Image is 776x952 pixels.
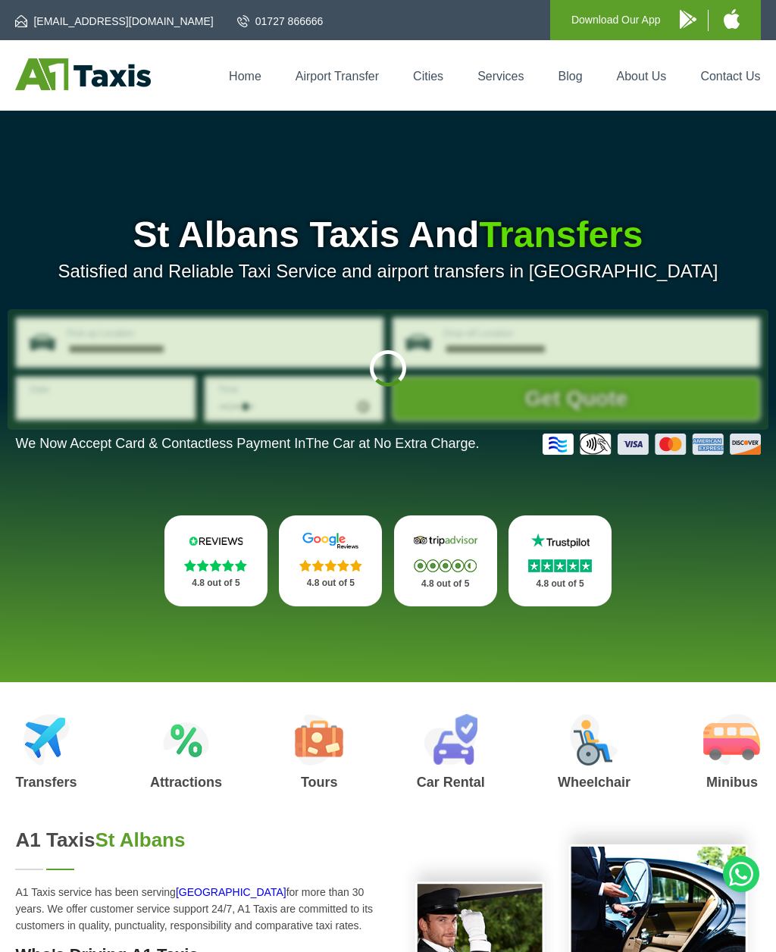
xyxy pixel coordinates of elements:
[150,775,222,789] h3: Attractions
[479,215,643,255] span: Transfers
[295,714,343,766] img: Tours
[700,70,760,83] a: Contact Us
[411,575,480,593] p: 4.8 out of 5
[95,828,186,851] span: St Albans
[394,515,497,606] a: Tripadvisor Stars 4.8 out of 5
[23,714,70,766] img: Airport Transfers
[15,217,760,253] h1: St Albans Taxis And
[703,714,760,766] img: Minibus
[296,532,365,550] img: Google
[414,559,477,572] img: Stars
[417,775,485,789] h3: Car Rental
[570,714,618,766] img: Wheelchair
[15,58,151,90] img: A1 Taxis St Albans LTD
[411,532,480,550] img: Tripadvisor
[15,884,373,934] p: A1 Taxis service has been serving for more than 30 years. We offer customer service support 24/7,...
[617,70,667,83] a: About Us
[558,775,630,789] h3: Wheelchair
[15,14,213,29] a: [EMAIL_ADDRESS][DOMAIN_NAME]
[181,574,251,593] p: 4.8 out of 5
[15,775,77,789] h3: Transfers
[703,775,760,789] h3: Minibus
[508,515,612,606] a: Trustpilot Stars 4.8 out of 5
[413,70,443,83] a: Cities
[229,70,261,83] a: Home
[543,434,761,455] img: Credit And Debit Cards
[176,886,286,898] a: [GEOGRAPHIC_DATA]
[296,70,379,83] a: Airport Transfer
[15,828,373,852] h2: A1 Taxis
[163,714,209,766] img: Attractions
[680,10,696,29] img: A1 Taxis Android App
[525,575,595,593] p: 4.8 out of 5
[237,14,324,29] a: 01727 866666
[424,714,477,766] img: Car Rental
[295,775,343,789] h3: Tours
[296,574,365,593] p: 4.8 out of 5
[15,436,479,452] p: We Now Accept Card & Contactless Payment In
[525,532,595,550] img: Trustpilot
[181,532,251,550] img: Reviews.io
[279,515,382,606] a: Google Stars 4.8 out of 5
[724,9,740,29] img: A1 Taxis iPhone App
[559,70,583,83] a: Blog
[305,436,479,451] span: The Car at No Extra Charge.
[15,261,760,282] p: Satisfied and Reliable Taxi Service and airport transfers in [GEOGRAPHIC_DATA]
[184,559,247,572] img: Stars
[571,11,661,30] p: Download Our App
[164,515,268,606] a: Reviews.io Stars 4.8 out of 5
[299,559,362,572] img: Stars
[477,70,524,83] a: Services
[528,559,592,572] img: Stars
